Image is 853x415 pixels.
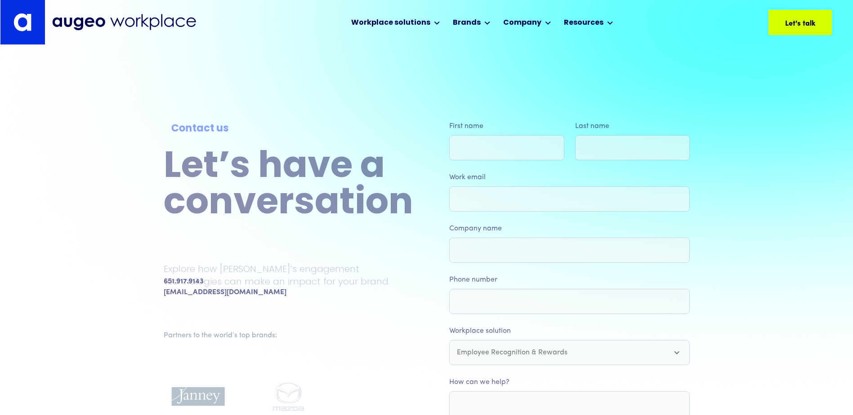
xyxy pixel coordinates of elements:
a: [EMAIL_ADDRESS][DOMAIN_NAME] [164,287,286,298]
div: Partners to the world’s top brands: [164,330,413,341]
div: Employee Recognition & Rewards [449,340,690,365]
label: First name [449,121,564,132]
label: Workplace solution [449,326,690,336]
img: Augeo's "a" monogram decorative logo in white. [13,13,31,31]
label: How can we help? [449,377,690,388]
div: Employee Recognition & Rewards [457,347,567,358]
p: Explore how [PERSON_NAME]’s engagement technologies can make an impact for your brand. [164,263,413,288]
div: Contact us [171,121,406,137]
div: Brands [453,18,481,28]
div: Company [503,18,541,28]
label: Work email [449,172,690,183]
div: Resources [564,18,603,28]
label: Company name [449,223,690,234]
h2: Let’s have a conversation [164,150,413,222]
a: Let's talk [768,10,832,35]
div: Workplace solutions [351,18,430,28]
label: Last name [575,121,690,132]
img: Augeo Workplace business unit full logo in mignight blue. [52,14,196,31]
label: Phone number [449,274,690,285]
